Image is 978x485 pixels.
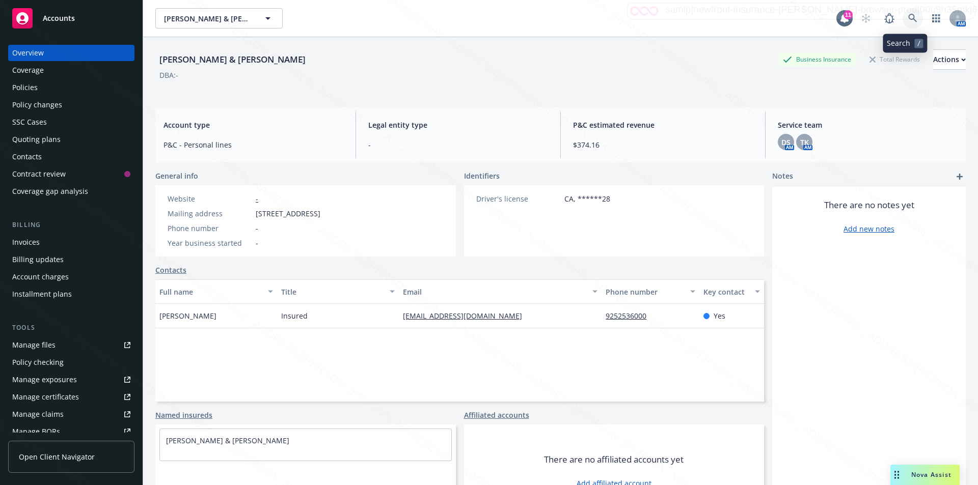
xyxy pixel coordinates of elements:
[155,265,186,275] a: Contacts
[12,131,61,148] div: Quoting plans
[256,238,258,248] span: -
[12,406,64,422] div: Manage claims
[933,50,966,69] div: Actions
[12,166,66,182] div: Contract review
[8,166,134,182] a: Contract review
[164,13,252,24] span: [PERSON_NAME] & [PERSON_NAME]
[703,287,749,297] div: Key contact
[8,269,134,285] a: Account charges
[12,79,38,96] div: Policies
[12,337,56,353] div: Manage files
[155,410,212,420] a: Named insureds
[12,354,64,370] div: Policy checking
[8,97,134,113] a: Policy changes
[8,4,134,33] a: Accounts
[903,8,923,28] a: Search
[12,423,60,440] div: Manage BORs
[573,139,753,150] span: $374.16
[159,287,262,297] div: Full name
[824,199,914,211] span: There are no notes yet
[12,372,77,388] div: Manage exposures
[12,149,42,165] div: Contacts
[8,323,134,333] div: Tools
[12,286,72,302] div: Installment plans
[12,114,47,130] div: SSC Cases
[911,470,952,479] span: Nova Assist
[8,183,134,199] a: Coverage gap analysis
[12,269,69,285] div: Account charges
[19,451,95,462] span: Open Client Navigator
[155,170,198,181] span: General info
[606,287,684,297] div: Phone number
[368,139,548,150] span: -
[43,14,75,22] span: Accounts
[864,53,925,66] div: Total Rewards
[281,310,308,321] span: Insured
[890,465,960,485] button: Nova Assist
[778,120,958,130] span: Service team
[12,251,64,268] div: Billing updates
[12,389,79,405] div: Manage certificates
[256,194,258,204] a: -
[12,62,44,78] div: Coverage
[890,465,903,485] div: Drag to move
[778,53,856,66] div: Business Insurance
[8,234,134,250] a: Invoices
[8,372,134,388] a: Manage exposures
[399,279,602,304] button: Email
[8,79,134,96] a: Policies
[164,139,343,150] span: P&C - Personal lines
[8,220,134,230] div: Billing
[8,389,134,405] a: Manage certificates
[926,8,946,28] a: Switch app
[164,120,343,130] span: Account type
[933,49,966,70] button: Actions
[8,251,134,268] a: Billing updates
[155,279,277,304] button: Full name
[155,53,310,66] div: [PERSON_NAME] & [PERSON_NAME]
[403,287,586,297] div: Email
[8,114,134,130] a: SSC Cases
[281,287,384,297] div: Title
[403,311,530,321] a: [EMAIL_ADDRESS][DOMAIN_NAME]
[772,170,793,183] span: Notes
[159,310,216,321] span: [PERSON_NAME]
[844,10,853,19] div: 11
[476,193,560,204] div: Driver's license
[155,8,283,28] button: [PERSON_NAME] & [PERSON_NAME]
[954,170,966,183] a: add
[277,279,399,304] button: Title
[800,137,809,148] span: TK
[699,279,764,304] button: Key contact
[8,149,134,165] a: Contacts
[256,223,258,234] span: -
[844,223,894,234] a: Add new notes
[8,131,134,148] a: Quoting plans
[8,354,134,370] a: Policy checking
[168,193,252,204] div: Website
[168,208,252,219] div: Mailing address
[12,183,88,199] div: Coverage gap analysis
[602,279,699,304] button: Phone number
[8,286,134,302] a: Installment plans
[781,137,791,148] span: DS
[464,170,500,181] span: Identifiers
[12,97,62,113] div: Policy changes
[879,8,900,28] a: Report a Bug
[714,310,725,321] span: Yes
[8,406,134,422] a: Manage claims
[168,238,252,248] div: Year business started
[464,410,529,420] a: Affiliated accounts
[8,423,134,440] a: Manage BORs
[544,453,684,466] span: There are no affiliated accounts yet
[368,120,548,130] span: Legal entity type
[166,436,289,445] a: [PERSON_NAME] & [PERSON_NAME]
[12,234,40,250] div: Invoices
[8,337,134,353] a: Manage files
[8,62,134,78] a: Coverage
[8,45,134,61] a: Overview
[573,120,753,130] span: P&C estimated revenue
[606,311,655,321] a: 9252536000
[256,208,320,219] span: [STREET_ADDRESS]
